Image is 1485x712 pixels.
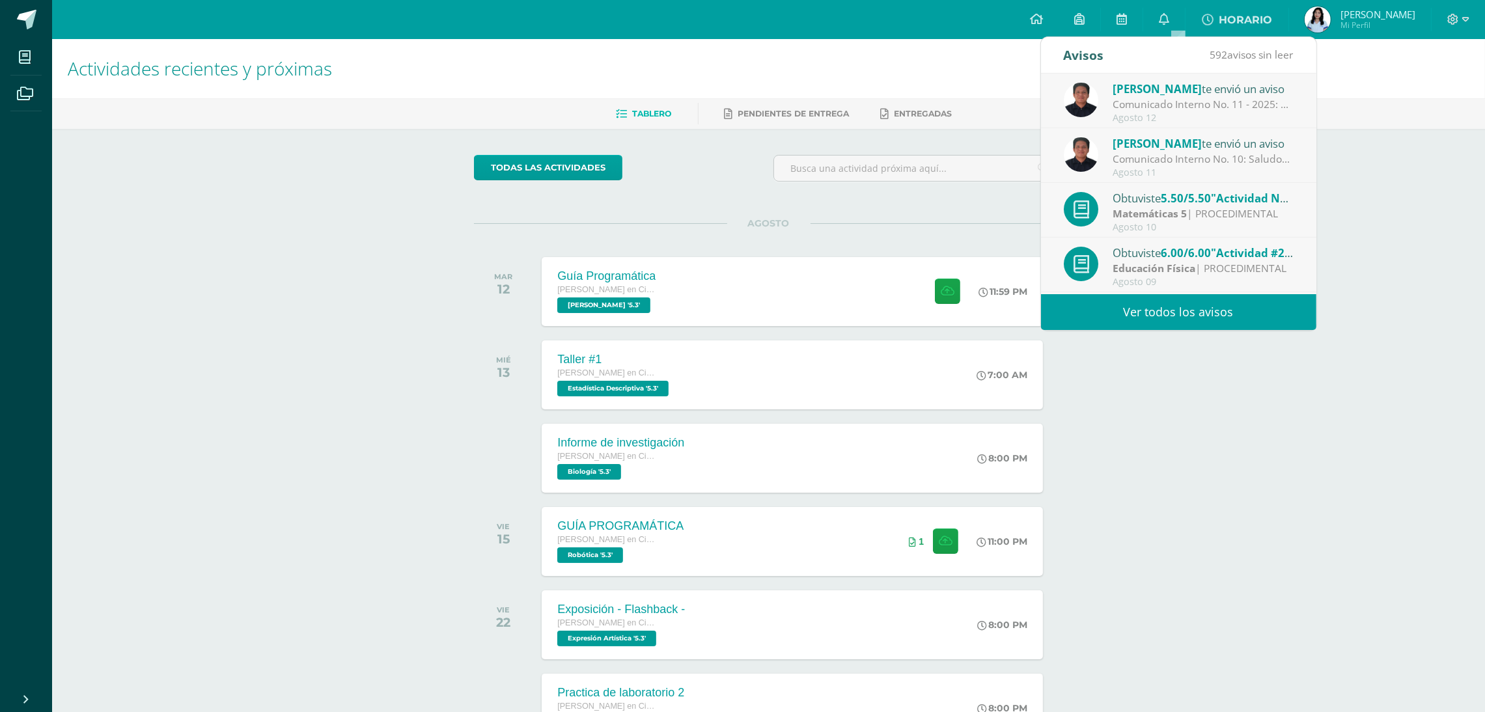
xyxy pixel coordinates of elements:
div: 13 [496,364,511,380]
span: Actividades recientes y próximas [68,56,332,81]
span: 5.50/5.50 [1161,191,1211,206]
span: PEREL '5.3' [557,297,650,313]
a: Tablero [617,103,672,124]
div: Agosto 12 [1113,113,1294,124]
span: [PERSON_NAME] en Ciencias y Letras [557,452,655,461]
div: MAR [494,272,512,281]
div: Obtuviste en [1113,244,1294,261]
span: Robótica '5.3' [557,547,623,563]
div: VIE [497,522,510,531]
span: Mi Perfil [1340,20,1415,31]
span: HORARIO [1219,14,1272,26]
div: te envió un aviso [1113,135,1294,152]
div: Obtuviste en [1113,189,1294,206]
div: Agosto 09 [1113,277,1294,288]
span: 592 [1210,48,1228,62]
span: "Actividad #2" [1211,245,1293,260]
div: Practica de laboratorio 2 [557,686,684,700]
div: | PROCEDIMENTAL [1113,206,1294,221]
a: Ver todos los avisos [1041,294,1316,330]
span: [PERSON_NAME] [1113,136,1202,151]
div: Avisos [1064,37,1104,73]
strong: Educación Física [1113,261,1195,275]
div: Comunicado Interno No. 11 - 2025: Saludos Cordiales, Por este medio se hace notificación electrón... [1113,97,1294,112]
span: Expresión Artística '5.3' [557,631,656,646]
div: 8:00 PM [977,619,1027,631]
div: Archivos entregados [909,536,924,547]
div: Agosto 11 [1113,167,1294,178]
span: [PERSON_NAME] [1113,81,1202,96]
div: 22 [496,614,510,630]
span: avisos sin leer [1210,48,1294,62]
span: Tablero [633,109,672,118]
img: eff8bfa388aef6dbf44d967f8e9a2edc.png [1064,137,1098,172]
span: [PERSON_NAME] en Ciencias y Letras [557,618,655,627]
div: Taller #1 [557,353,672,366]
span: [PERSON_NAME] en Ciencias y Letras [557,535,655,544]
div: MIÉ [496,355,511,364]
span: Entregadas [895,109,952,118]
span: Pendientes de entrega [738,109,850,118]
div: te envió un aviso [1113,80,1294,97]
div: 11:59 PM [978,286,1027,297]
div: Exposición - Flashback - [557,603,685,616]
span: "Actividad No. 1 "Funciones Logarítmicas"" [1211,191,1443,206]
input: Busca una actividad próxima aquí... [774,156,1062,181]
span: Biología '5.3' [557,464,621,480]
img: 223bf6bb1d575a081e0f9f660850f2a8.png [1305,7,1331,33]
div: Comunicado Interno No. 10: Saludos Cordiales, Por este medio se hace notificación electrónica del... [1113,152,1294,167]
div: 11:00 PM [977,536,1027,547]
div: 7:00 AM [977,369,1027,381]
img: eff8bfa388aef6dbf44d967f8e9a2edc.png [1064,83,1098,117]
a: Pendientes de entrega [725,103,850,124]
span: [PERSON_NAME] [1340,8,1415,21]
span: [PERSON_NAME] en Ciencias y Letras [557,285,655,294]
div: | PROCEDIMENTAL [1113,261,1294,276]
span: 1 [919,536,924,547]
div: VIE [496,605,510,614]
div: 8:00 PM [977,452,1027,464]
a: todas las Actividades [474,155,622,180]
span: 6.00/6.00 [1161,245,1211,260]
div: 12 [494,281,512,297]
span: [PERSON_NAME] en Ciencias y Letras [557,368,655,377]
span: AGOSTO [727,217,811,229]
span: [PERSON_NAME] en Ciencias y Letras [557,702,655,711]
span: Estadística Descriptiva '5.3' [557,381,669,396]
a: Entregadas [881,103,952,124]
div: Guía Programática [557,269,656,283]
div: GUÍA PROGRAMÁTICA [557,519,684,533]
div: Agosto 10 [1113,222,1294,233]
strong: Matemáticas 5 [1113,206,1187,221]
div: 15 [497,531,510,547]
div: Informe de investigación [557,436,684,450]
